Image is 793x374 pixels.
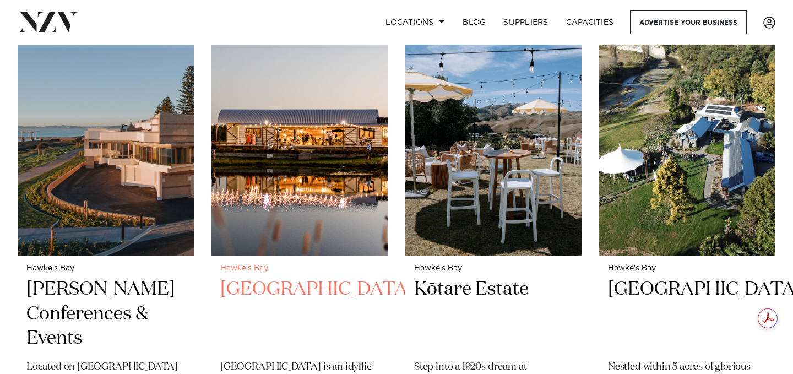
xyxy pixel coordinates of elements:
h2: [GEOGRAPHIC_DATA] [220,277,379,351]
a: Capacities [557,10,623,34]
small: Hawke's Bay [26,264,185,273]
h2: Kōtare Estate [414,277,573,351]
small: Hawke's Bay [414,264,573,273]
a: BLOG [454,10,495,34]
h2: [PERSON_NAME] Conferences & Events [26,277,185,351]
img: nzv-logo.png [18,12,78,32]
h2: [GEOGRAPHIC_DATA] [608,277,767,351]
a: Locations [377,10,454,34]
small: Hawke's Bay [608,264,767,273]
small: Hawke's Bay [220,264,379,273]
a: Advertise your business [630,10,747,34]
a: SUPPLIERS [495,10,557,34]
